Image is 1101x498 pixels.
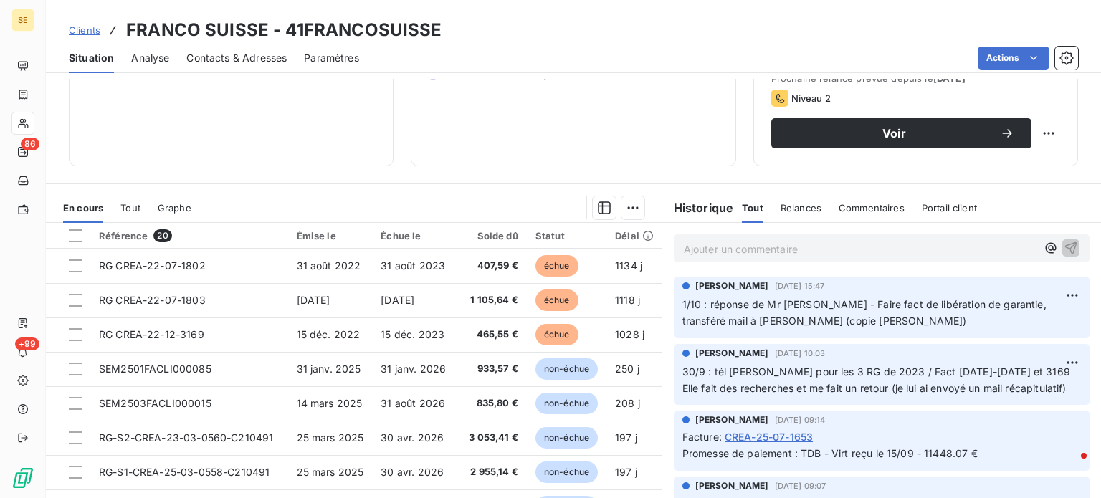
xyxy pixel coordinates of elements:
[464,230,518,241] div: Solde dû
[464,431,518,445] span: 3 053,41 €
[304,51,359,65] span: Paramètres
[695,347,769,360] span: [PERSON_NAME]
[775,482,826,490] span: [DATE] 09:07
[535,427,598,449] span: non-échue
[535,255,578,277] span: échue
[788,128,1000,139] span: Voir
[297,397,363,409] span: 14 mars 2025
[535,230,598,241] div: Statut
[21,138,39,150] span: 86
[535,461,598,483] span: non-échue
[695,479,769,492] span: [PERSON_NAME]
[99,328,204,340] span: RG CREA-22-12-3169
[775,282,825,290] span: [DATE] 15:47
[725,429,813,444] span: CREA-25-07-1653
[297,328,361,340] span: 15 déc. 2022
[99,229,280,242] div: Référence
[11,9,34,32] div: SE
[69,23,100,37] a: Clients
[615,431,637,444] span: 197 j
[464,396,518,411] span: 835,80 €
[99,466,270,478] span: RG-S1-CREA-25-03-0558-C210491
[682,365,1070,394] span: 30/9 : tél [PERSON_NAME] pour les 3 RG de 2023 / Fact [DATE]-[DATE] et 3169 Elle fait des recherc...
[381,259,445,272] span: 31 août 2023
[63,202,103,214] span: En cours
[99,363,211,375] span: SEM2501FACLI000085
[615,397,640,409] span: 208 j
[297,259,361,272] span: 31 août 2022
[381,397,445,409] span: 31 août 2026
[771,118,1031,148] button: Voir
[1052,449,1087,484] iframe: Intercom live chat
[297,466,364,478] span: 25 mars 2025
[120,202,140,214] span: Tout
[695,279,769,292] span: [PERSON_NAME]
[69,24,100,36] span: Clients
[297,230,364,241] div: Émise le
[69,51,114,65] span: Situation
[615,294,640,306] span: 1118 j
[381,294,414,306] span: [DATE]
[464,327,518,342] span: 465,55 €
[535,324,578,345] span: échue
[535,393,598,414] span: non-échue
[922,202,977,214] span: Portail client
[153,229,171,242] span: 20
[615,230,654,241] div: Délai
[775,349,826,358] span: [DATE] 10:03
[775,416,826,424] span: [DATE] 09:14
[381,466,444,478] span: 30 avr. 2026
[186,51,287,65] span: Contacts & Adresses
[662,199,734,216] h6: Historique
[791,92,831,104] span: Niveau 2
[695,413,769,426] span: [PERSON_NAME]
[615,363,639,375] span: 250 j
[464,362,518,376] span: 933,57 €
[839,202,905,214] span: Commentaires
[99,431,273,444] span: RG-S2-CREA-23-03-0560-C210491
[297,431,364,444] span: 25 mars 2025
[781,202,821,214] span: Relances
[381,328,444,340] span: 15 déc. 2023
[464,465,518,479] span: 2 955,14 €
[99,294,206,306] span: RG CREA-22-07-1803
[126,17,442,43] h3: FRANCO SUISSE - 41FRANCOSUISSE
[131,51,169,65] span: Analyse
[535,289,578,311] span: échue
[682,447,978,459] span: Promesse de paiement : TDB - Virt reçu le 15/09 - 11448.07 €
[464,259,518,273] span: 407,59 €
[381,363,446,375] span: 31 janv. 2026
[99,397,211,409] span: SEM2503FACLI000015
[742,202,763,214] span: Tout
[99,259,206,272] span: RG CREA-22-07-1802
[615,328,644,340] span: 1028 j
[615,259,642,272] span: 1134 j
[464,293,518,307] span: 1 105,64 €
[615,466,637,478] span: 197 j
[682,429,722,444] span: Facture :
[297,294,330,306] span: [DATE]
[381,230,447,241] div: Échue le
[381,431,444,444] span: 30 avr. 2026
[15,337,39,350] span: +99
[682,298,1047,327] span: 1/10 : réponse de Mr [PERSON_NAME] - Faire fact de libération de garantie, transféré mail à [PERS...
[158,202,191,214] span: Graphe
[297,363,361,375] span: 31 janv. 2025
[11,466,34,489] img: Logo LeanPay
[978,47,1049,70] button: Actions
[535,358,598,380] span: non-échue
